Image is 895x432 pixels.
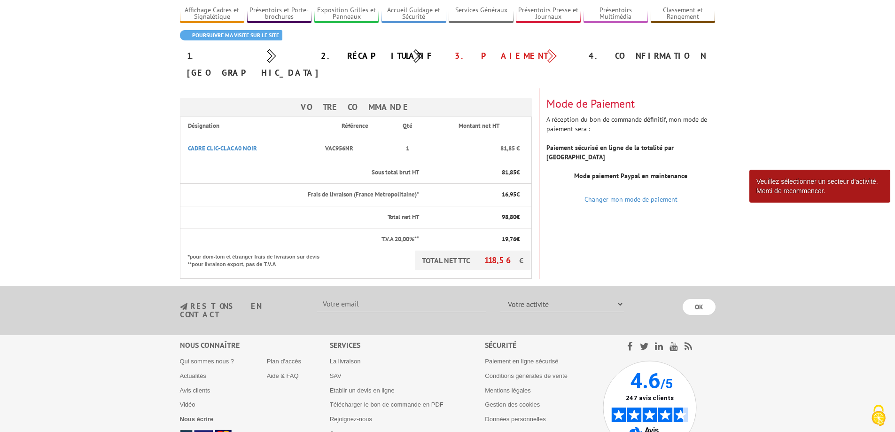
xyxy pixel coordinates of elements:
p: T.V.A 20,00%** [188,235,420,244]
a: Données personnelles [485,416,545,423]
h3: Votre Commande [180,98,532,117]
a: Changer mon mode de paiement [584,195,677,204]
a: Services Généraux [449,6,514,22]
a: Présentoirs et Porte-brochures [247,6,312,22]
a: Gestion des cookies [485,401,540,408]
span: 16,95 [502,190,516,198]
b: Mode paiement Paypal en maintenance [574,172,687,180]
input: OK [683,299,716,315]
img: Cookies (fenêtre modale) [867,404,890,427]
a: SAV [330,372,342,379]
a: Nous écrire [180,416,214,423]
p: Montant net HT [428,122,530,131]
th: Frais de livraison (France Metropolitaine)* [180,184,420,206]
th: Sous total brut HT [180,162,420,184]
p: *pour dom-tom et étranger frais de livraison sur devis **pour livraison export, pas de T.V.A [188,251,329,268]
p: € [428,168,519,177]
a: Actualités [180,372,206,379]
div: 4. Confirmation [582,47,716,64]
a: Télécharger le bon de commande en PDF [330,401,444,408]
div: 3. Paiement [448,47,582,64]
h3: restons en contact [180,302,304,319]
a: 2. Récapitulatif [321,50,434,61]
span: 98,80 [502,213,516,221]
span: 19,76 [502,235,516,243]
a: Plan d'accès [267,358,301,365]
p: € [428,190,519,199]
div: Sécurité [485,340,603,351]
a: Classement et Rangement [651,6,716,22]
a: Paiement en ligne sécurisé [485,358,558,365]
a: Qui sommes nous ? [180,358,234,365]
div: 1. [GEOGRAPHIC_DATA] [180,47,314,81]
p: VAC956NR [322,140,387,158]
a: Rejoignez-nous [330,416,372,423]
span: 81,85 [502,168,516,176]
div: Services [330,340,485,351]
div: A réception du bon de commande définitif, mon mode de paiement sera : [539,88,723,200]
th: Total net HT [180,206,420,228]
p: TOTAL NET TTC € [415,251,530,270]
a: Avis clients [180,387,210,394]
span: 118,56 [484,255,519,266]
a: CADRE CLIC-CLAC A0 NOIR [188,144,257,152]
div: Nous connaître [180,340,330,351]
a: Vidéo [180,401,195,408]
p: 81,85 € [428,144,519,153]
p: Référence [322,122,387,131]
p: Qté [396,122,419,131]
a: Poursuivre ma visite sur le site [180,30,282,40]
a: Présentoirs Multimédia [584,6,648,22]
a: Accueil Guidage et Sécurité [381,6,446,22]
a: Exposition Grilles et Panneaux [314,6,379,22]
p: € [428,213,519,222]
strong: Paiement sécurisé en ligne de la totalité par [GEOGRAPHIC_DATA] [546,143,674,161]
p: € [428,235,519,244]
a: Conditions générales de vente [485,372,568,379]
img: newsletter.jpg [180,303,187,311]
button: Cookies (fenêtre modale) [862,400,895,432]
a: Mentions légales [485,387,531,394]
article: Veuillez sélectionner un secteur d'activité. Merci de recommencer. [749,170,890,203]
a: La livraison [330,358,361,365]
a: Présentoirs Presse et Journaux [516,6,581,22]
p: Désignation [188,122,314,131]
a: Aide & FAQ [267,372,299,379]
a: Affichage Cadres et Signalétique [180,6,245,22]
a: Etablir un devis en ligne [330,387,395,394]
h3: Mode de Paiement [546,98,716,110]
input: Votre email [317,296,486,312]
p: 1 [396,144,419,153]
